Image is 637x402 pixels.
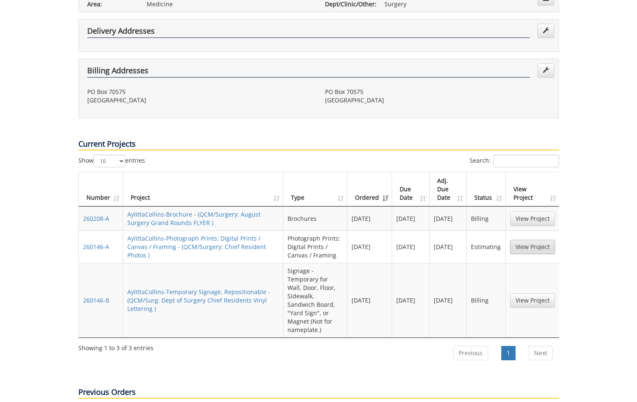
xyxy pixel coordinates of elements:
[87,67,530,78] h4: Billing Addresses
[325,96,550,105] p: [GEOGRAPHIC_DATA]
[467,230,505,263] td: Estimating
[78,340,153,352] div: Showing 1 to 3 of 3 entries
[506,172,559,206] th: View Project: activate to sort column ascending
[467,206,505,230] td: Billing
[347,263,392,338] td: [DATE]
[347,230,392,263] td: [DATE]
[467,172,505,206] th: Status: activate to sort column ascending
[283,172,347,206] th: Type: activate to sort column ascending
[127,210,261,227] a: AylittaCollins-Brochure - (QCM/Surgery: August Surgery Grand Rounds FLYER )
[510,240,555,254] a: View Project
[510,293,555,308] a: View Project
[392,263,430,338] td: [DATE]
[87,88,312,96] p: PO Box 70575
[79,172,123,206] th: Number: activate to sort column ascending
[83,296,109,304] a: 260146-B
[529,346,553,360] a: Next
[467,263,505,338] td: Billing
[347,206,392,230] td: [DATE]
[87,96,312,105] p: [GEOGRAPHIC_DATA]
[78,139,559,150] p: Current Projects
[283,263,347,338] td: Signage - Temporary for Wall, Door, Floor, Sidewalk, Sandwich Board, "Yard Sign", or Magnet (Not ...
[283,206,347,230] td: Brochures
[347,172,392,206] th: Ordered: activate to sort column ascending
[430,172,467,206] th: Adj. Due Date: activate to sort column ascending
[501,346,516,360] a: 1
[83,214,109,222] a: 260208-A
[123,172,283,206] th: Project: activate to sort column ascending
[127,288,270,313] a: AylittaCollins-Temporary Signage, Repositionable - (QCM/Surg: Dept of Surgery Chief Residents Vin...
[510,212,555,226] a: View Project
[94,155,125,167] select: Showentries
[392,230,430,263] td: [DATE]
[470,155,559,167] label: Search:
[283,230,347,263] td: Photograph Prints: Digital Prints / Canvas / Framing
[87,27,530,38] h4: Delivery Addresses
[493,155,559,167] input: Search:
[430,263,467,338] td: [DATE]
[325,88,550,96] p: PO Box 70575
[538,24,554,38] a: Edit Addresses
[392,206,430,230] td: [DATE]
[392,172,430,206] th: Due Date: activate to sort column ascending
[538,63,554,78] a: Edit Addresses
[78,387,559,399] p: Previous Orders
[453,346,488,360] a: Previous
[83,243,109,251] a: 260146-A
[430,206,467,230] td: [DATE]
[127,234,266,259] a: AylittaCollins-Photograph Prints: Digital Prints / Canvas / Framing - (QCM/Surgery: Chief Residen...
[430,230,467,263] td: [DATE]
[78,155,145,167] label: Show entries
